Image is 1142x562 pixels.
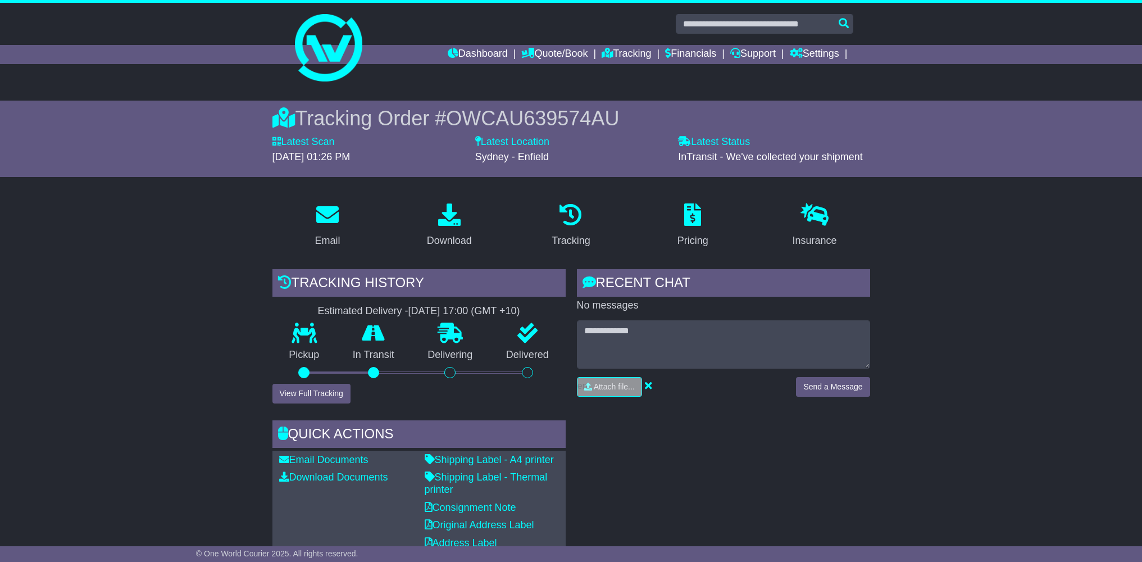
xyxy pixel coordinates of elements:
[411,349,490,361] p: Delivering
[425,502,516,513] a: Consignment Note
[272,384,351,404] button: View Full Tracking
[785,200,844,252] a: Insurance
[544,200,597,252] a: Tracking
[446,107,619,130] span: OWCAU639574AU
[272,269,566,300] div: Tracking history
[279,472,388,483] a: Download Documents
[272,136,335,148] label: Latest Scan
[670,200,716,252] a: Pricing
[272,349,336,361] p: Pickup
[489,349,566,361] p: Delivered
[272,305,566,318] div: Estimated Delivery -
[425,454,554,465] a: Shipping Label - A4 printer
[796,377,870,397] button: Send a Message
[730,45,776,64] a: Support
[521,45,588,64] a: Quote/Book
[793,233,837,248] div: Insurance
[475,136,549,148] label: Latest Location
[448,45,508,64] a: Dashboard
[475,151,549,162] span: Sydney - Enfield
[272,151,351,162] span: [DATE] 01:26 PM
[790,45,839,64] a: Settings
[336,349,411,361] p: In Transit
[425,472,548,495] a: Shipping Label - Thermal printer
[678,151,863,162] span: InTransit - We've collected your shipment
[552,233,590,248] div: Tracking
[678,136,750,148] label: Latest Status
[315,233,340,248] div: Email
[425,519,534,531] a: Original Address Label
[408,305,520,318] div: [DATE] 17:00 (GMT +10)
[577,269,870,300] div: RECENT CHAT
[272,106,870,130] div: Tracking Order #
[279,454,368,465] a: Email Documents
[677,233,708,248] div: Pricing
[307,200,347,252] a: Email
[425,537,497,549] a: Address Label
[427,233,472,248] div: Download
[420,200,479,252] a: Download
[665,45,716,64] a: Financials
[577,300,870,312] p: No messages
[602,45,651,64] a: Tracking
[196,549,358,558] span: © One World Courier 2025. All rights reserved.
[272,420,566,451] div: Quick Actions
